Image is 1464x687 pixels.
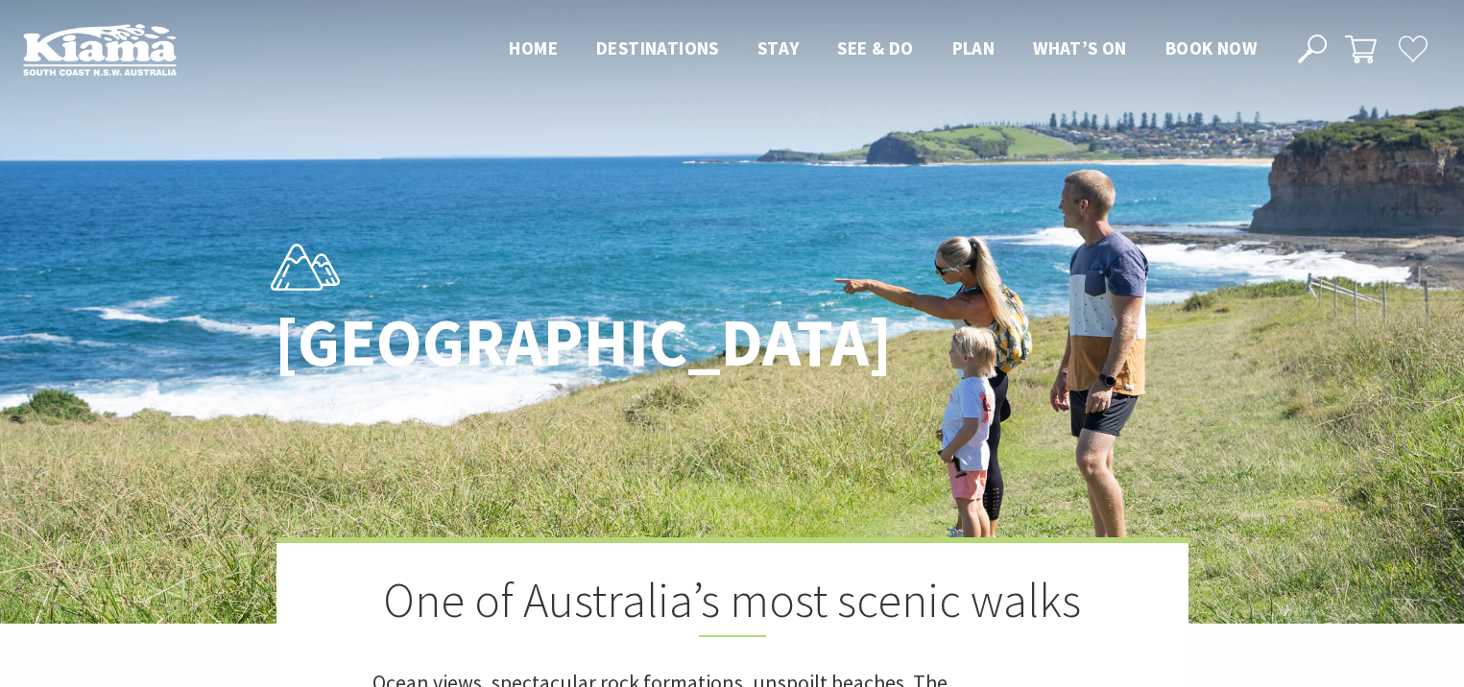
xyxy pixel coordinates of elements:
[490,34,1276,65] nav: Main Menu
[23,23,177,76] img: Kiama Logo
[372,572,1092,637] h2: One of Australia’s most scenic walks
[1033,36,1127,59] span: What’s On
[952,36,996,59] span: Plan
[1165,36,1257,59] span: Book now
[837,36,913,59] span: See & Do
[275,306,817,380] h1: [GEOGRAPHIC_DATA]
[509,36,558,59] span: Home
[596,36,719,59] span: Destinations
[757,36,800,59] span: Stay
